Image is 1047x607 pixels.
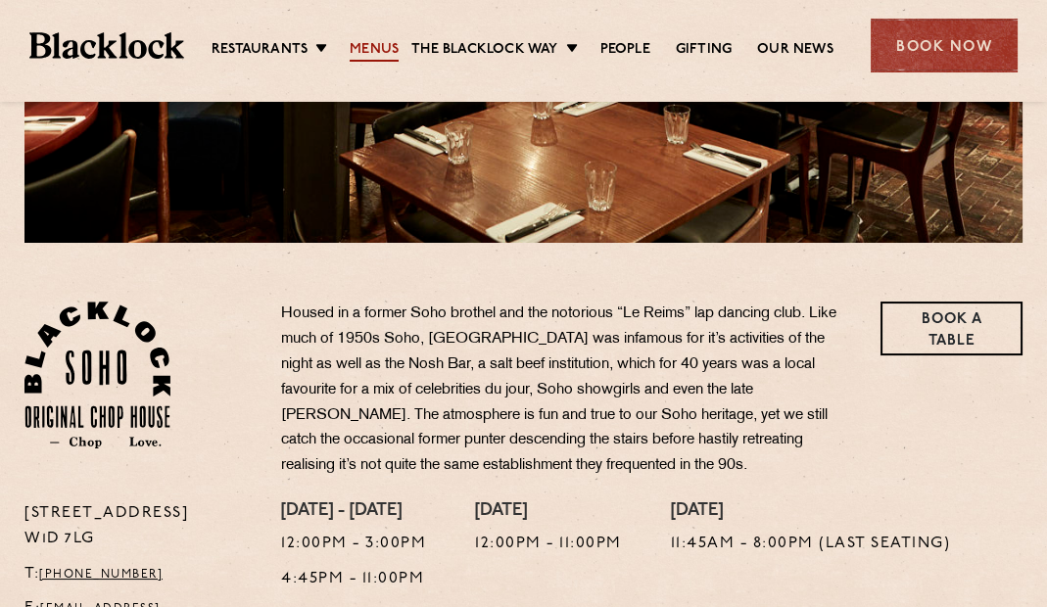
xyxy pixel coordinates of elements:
[757,40,833,62] a: Our News
[39,569,163,581] a: [PHONE_NUMBER]
[29,32,184,59] img: BL_Textured_Logo-footer-cropped.svg
[671,532,951,557] p: 11:45am - 8:00pm (Last seating)
[676,40,732,62] a: Gifting
[281,302,851,479] p: Housed in a former Soho brothel and the notorious “Le Reims” lap dancing club. Like much of 1950s...
[671,501,951,523] h4: [DATE]
[475,532,622,557] p: 12:00pm - 11:00pm
[350,40,399,62] a: Menus
[281,501,426,523] h4: [DATE] - [DATE]
[24,302,170,448] img: Soho-stamp-default.svg
[475,501,622,523] h4: [DATE]
[281,532,426,557] p: 12:00pm - 3:00pm
[212,40,308,62] a: Restaurants
[600,40,650,62] a: People
[411,40,557,62] a: The Blacklock Way
[281,567,426,592] p: 4:45pm - 11:00pm
[880,302,1023,355] a: Book a Table
[871,19,1018,72] div: Book Now
[24,562,252,587] p: T:
[24,501,252,552] p: [STREET_ADDRESS] W1D 7LG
